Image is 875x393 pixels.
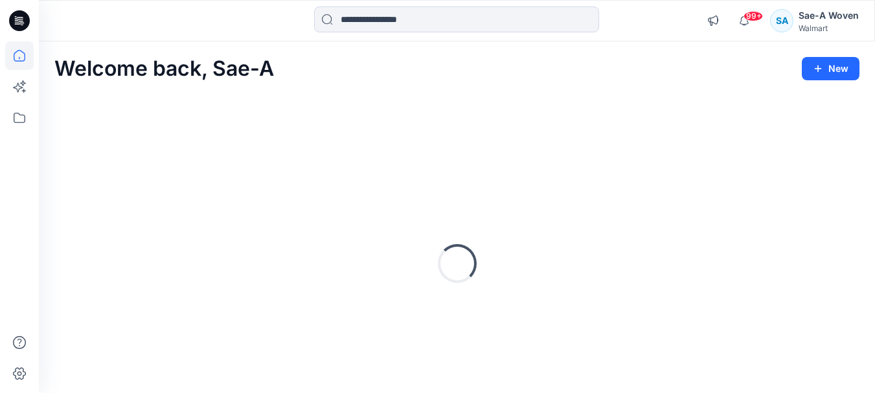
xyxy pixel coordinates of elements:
div: Sae-A Woven [799,8,859,23]
div: Walmart [799,23,859,33]
span: 99+ [744,11,763,21]
div: SA [770,9,793,32]
button: New [802,57,859,80]
h2: Welcome back, Sae-A [54,57,274,81]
